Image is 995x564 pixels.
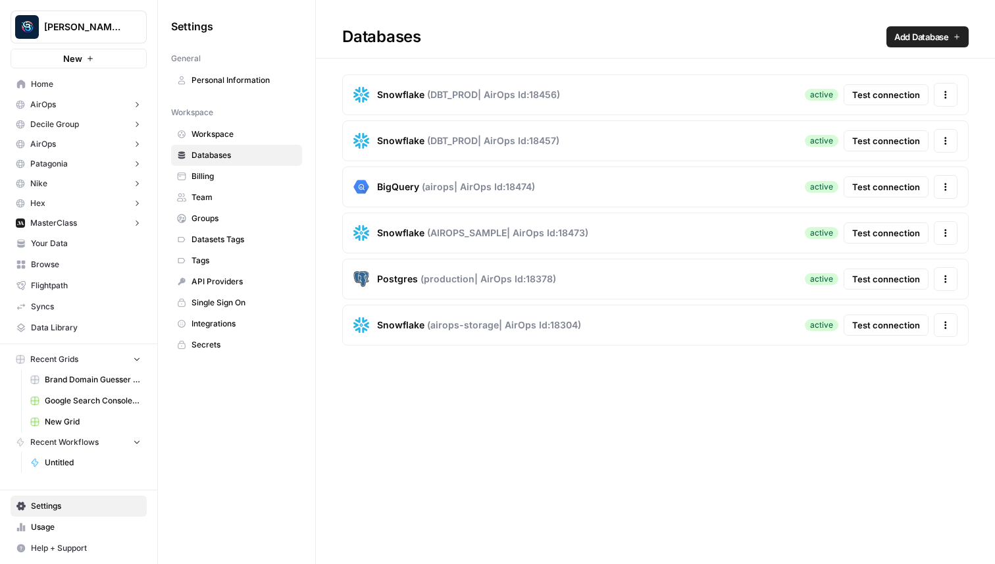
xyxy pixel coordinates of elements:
img: m45g04c7stpv9a7fm5gbetvc5vml [16,218,25,228]
span: BigQuery [377,180,419,193]
span: Snowflake [377,226,424,240]
span: Test connection [852,319,920,332]
span: Brand Domain Guesser QA [45,374,141,386]
span: ( AIROPS_SAMPLE | AirOps Id: 18473 ) [427,226,588,240]
span: Personal Information [191,74,296,86]
span: Tags [191,255,296,267]
span: Groups [191,213,296,224]
a: Google Search Console - [DOMAIN_NAME] [24,390,147,411]
a: API Providers [171,271,302,292]
span: Snowflake [377,319,424,332]
button: Test connection [844,315,929,336]
span: Team [191,192,296,203]
span: Settings [171,18,213,34]
span: ( DBT_PROD | AirOps Id: 18457 ) [427,134,559,147]
button: Nike [11,174,147,193]
span: Browse [31,259,141,270]
button: AirOps [11,95,147,115]
a: Databases [171,145,302,166]
button: Test connection [844,269,929,290]
span: Home [31,78,141,90]
div: active [805,181,838,193]
a: Brand Domain Guesser QA [24,369,147,390]
span: Decile Group [30,118,79,130]
button: Decile Group [11,115,147,134]
span: Test connection [852,134,920,147]
span: MasterClass [30,217,77,229]
button: MasterClass [11,213,147,233]
button: Hex [11,193,147,213]
span: AirOps [30,138,56,150]
span: General [171,53,201,64]
span: Syncs [31,301,141,313]
span: [PERSON_NAME] Personal [44,20,124,34]
span: Secrets [191,339,296,351]
a: Workspace [171,124,302,145]
span: Recent Workflows [30,436,99,448]
button: New [11,49,147,68]
span: Workspace [191,128,296,140]
div: Databases [316,26,995,47]
span: Add Database [894,30,949,43]
span: Data Library [31,322,141,334]
button: AirOps [11,134,147,154]
span: Hex [30,197,45,209]
span: ( DBT_PROD | AirOps Id: 18456 ) [427,88,560,101]
a: Personal Information [171,70,302,91]
span: Databases [191,149,296,161]
a: Secrets [171,334,302,355]
button: Help + Support [11,538,147,559]
a: Tags [171,250,302,271]
a: Integrations [171,313,302,334]
div: active [805,319,838,331]
span: Patagonia [30,158,68,170]
span: New [63,52,82,65]
span: Your Data [31,238,141,249]
a: Syncs [11,296,147,317]
span: Snowflake [377,88,424,101]
span: Google Search Console - [DOMAIN_NAME] [45,395,141,407]
div: active [805,273,838,285]
span: Settings [31,500,141,512]
button: Workspace: Berna's Personal [11,11,147,43]
a: Single Sign On [171,292,302,313]
span: Nike [30,178,47,190]
a: Team [171,187,302,208]
a: Datasets Tags [171,229,302,250]
span: Billing [191,170,296,182]
div: active [805,89,838,101]
span: Workspace [171,107,213,118]
a: Settings [11,496,147,517]
a: Untitled [24,452,147,473]
img: Berna's Personal Logo [15,15,39,39]
a: Usage [11,517,147,538]
span: Test connection [852,88,920,101]
a: New Grid [24,411,147,432]
button: Patagonia [11,154,147,174]
a: Billing [171,166,302,187]
a: Groups [171,208,302,229]
a: Add Database [886,26,969,47]
span: New Grid [45,416,141,428]
button: Test connection [844,84,929,105]
a: Browse [11,254,147,275]
span: Test connection [852,272,920,286]
span: Help + Support [31,542,141,554]
span: AirOps [30,99,56,111]
span: Untitled [45,457,141,469]
button: Recent Workflows [11,432,147,452]
span: Test connection [852,180,920,193]
a: Your Data [11,233,147,254]
span: Datasets Tags [191,234,296,245]
button: Recent Grids [11,349,147,369]
span: ( airops-storage | AirOps Id: 18304 ) [427,319,581,332]
span: ( airops | AirOps Id: 18474 ) [422,180,535,193]
div: active [805,227,838,239]
span: Test connection [852,226,920,240]
button: Test connection [844,222,929,244]
span: Recent Grids [30,353,78,365]
a: Home [11,74,147,95]
a: Flightpath [11,275,147,296]
span: Integrations [191,318,296,330]
button: Test connection [844,176,929,197]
